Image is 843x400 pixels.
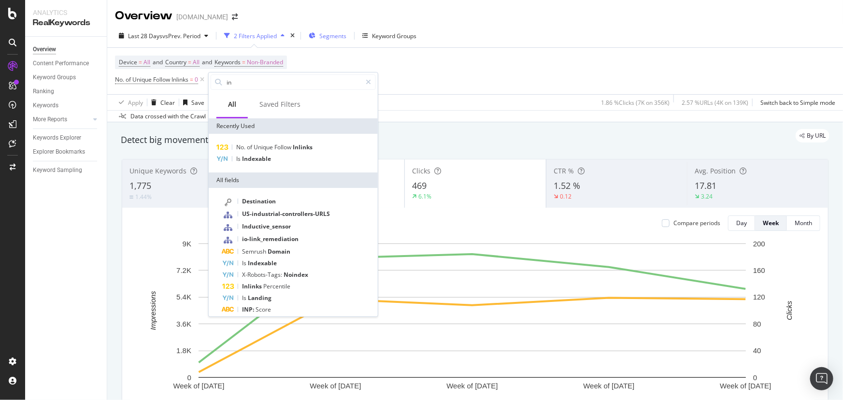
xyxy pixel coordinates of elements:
[242,294,248,302] span: Is
[129,180,151,191] span: 1,775
[760,99,835,107] div: Switch back to Simple mode
[753,293,765,301] text: 120
[755,215,787,231] button: Week
[242,197,276,205] span: Destination
[220,28,288,43] button: 2 Filters Applied
[228,100,236,109] div: All
[33,114,67,125] div: More Reports
[372,32,416,40] div: Keyword Groups
[787,215,820,231] button: Month
[33,44,100,55] a: Overview
[153,58,163,66] span: and
[601,99,670,107] div: 1.86 % Clicks ( 7K on 356K )
[135,193,152,201] div: 1.44%
[202,58,212,66] span: and
[242,305,256,314] span: INP:
[310,382,361,390] text: Week of [DATE]
[33,133,81,143] div: Keywords Explorer
[242,247,268,256] span: Semrush
[247,56,283,69] span: Non-Branded
[242,222,291,230] span: Inductive_sensor
[753,320,761,328] text: 80
[236,143,247,151] span: No.
[242,282,263,290] span: Inlinks
[763,219,779,227] div: Week
[188,58,191,66] span: =
[242,155,271,163] span: Indexable
[33,58,89,69] div: Content Performance
[128,99,143,107] div: Apply
[190,75,193,84] span: =
[701,192,713,200] div: 3.24
[695,166,736,175] span: Avg. Position
[33,86,54,97] div: Ranking
[115,28,212,43] button: Last 28 DaysvsPrev. Period
[130,112,206,121] div: Data crossed with the Crawl
[160,99,175,107] div: Clear
[33,72,76,83] div: Keyword Groups
[234,32,277,40] div: 2 Filters Applied
[736,219,747,227] div: Day
[115,8,172,24] div: Overview
[176,12,228,22] div: [DOMAIN_NAME]
[254,143,274,151] span: Unique
[33,100,58,111] div: Keywords
[33,133,100,143] a: Keywords Explorer
[412,166,430,175] span: Clicks
[248,259,277,267] span: Indexable
[176,346,191,355] text: 1.8K
[560,192,572,200] div: 0.12
[33,72,100,83] a: Keyword Groups
[33,114,90,125] a: More Reports
[191,99,204,107] div: Save
[193,56,200,69] span: All
[259,100,300,109] div: Saved Filters
[358,28,420,43] button: Keyword Groups
[242,259,248,267] span: Is
[319,32,346,40] span: Segments
[305,28,350,43] button: Segments
[33,44,56,55] div: Overview
[810,367,833,390] div: Open Intercom Messenger
[242,235,299,243] span: io-link_remediation
[242,271,284,279] span: X-Robots-Tags:
[293,143,313,151] span: Inlinks
[176,293,191,301] text: 5.4K
[226,75,361,89] input: Search by field name
[446,382,498,390] text: Week of [DATE]
[33,100,100,111] a: Keywords
[256,305,271,314] span: Score
[173,382,224,390] text: Week of [DATE]
[179,95,204,110] button: Save
[187,373,191,382] text: 0
[263,282,290,290] span: Percentile
[165,58,186,66] span: Country
[195,73,198,86] span: 0
[753,346,761,355] text: 40
[206,111,240,122] button: [DATE]
[583,382,634,390] text: Week of [DATE]
[288,31,297,41] div: times
[796,129,829,143] div: legacy label
[720,382,771,390] text: Week of [DATE]
[554,166,574,175] span: CTR %
[232,14,238,20] div: arrow-right-arrow-left
[807,133,826,139] span: By URL
[247,143,254,151] span: of
[209,172,378,188] div: All fields
[757,95,835,110] button: Switch back to Simple mode
[176,266,191,274] text: 7.2K
[33,58,100,69] a: Content Performance
[695,180,716,191] span: 17.81
[176,320,191,328] text: 3.6K
[33,8,99,17] div: Analytics
[274,143,293,151] span: Follow
[115,75,188,84] span: No. of Unique Follow Inlinks
[206,74,245,86] button: Add Filter
[795,219,812,227] div: Month
[33,17,99,29] div: RealKeywords
[139,58,142,66] span: =
[33,165,100,175] a: Keyword Sampling
[418,192,431,200] div: 6.1%
[33,147,100,157] a: Explorer Bookmarks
